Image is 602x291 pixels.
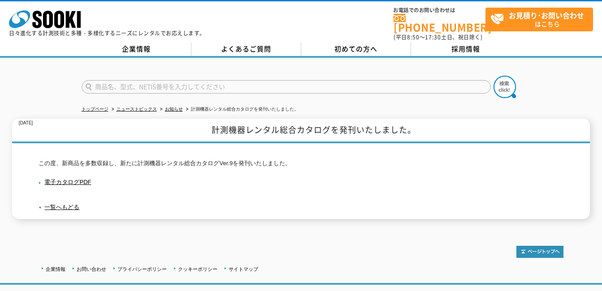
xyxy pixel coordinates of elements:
[39,179,91,185] a: 電子カタログPDF
[191,43,301,56] a: よくあるご質問
[82,107,108,111] a: トップページ
[39,159,563,168] p: この度、新商品を多数収録し、新たに計測機器レンタル総合カタログVer.9を発刊いたしました。
[425,33,441,41] span: 17:30
[9,30,205,36] p: 日々進化する計測技術と多種・多様化するニーズにレンタルでお応えします。
[494,76,516,98] img: btn_search.png
[411,43,521,56] a: 採用情報
[394,33,482,41] span: (平日 ～ 土日、祝日除く)
[12,119,590,143] h1: 計測機器レンタル総合カタログを発刊いたしました。
[46,266,65,272] a: 企業情報
[178,266,217,272] a: クッキーポリシー
[82,43,191,56] a: 企業情報
[334,44,377,54] span: 初めての方へ
[229,266,258,272] a: サイトマップ
[490,8,593,30] span: はこちら
[516,246,563,258] img: トップページへ
[77,266,106,272] a: お問い合わせ
[394,14,485,32] a: [PHONE_NUMBER]
[407,33,420,41] span: 8:50
[117,107,157,111] a: ニューストピックス
[82,80,491,94] input: 商品名、型式、NETIS番号を入力してください
[394,8,485,13] span: お電話でのお問い合わせは
[44,204,79,210] a: 一覧へもどる
[117,266,167,272] a: プライバシーポリシー
[485,8,593,31] a: お見積り･お問い合わせはこちら
[301,43,411,56] a: 初めての方へ
[19,119,33,128] p: [DATE]
[509,10,584,21] strong: お見積り･お問い合わせ
[165,107,183,111] a: お知らせ
[184,105,299,114] li: 計測機器レンタル総合カタログを発刊いたしました。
